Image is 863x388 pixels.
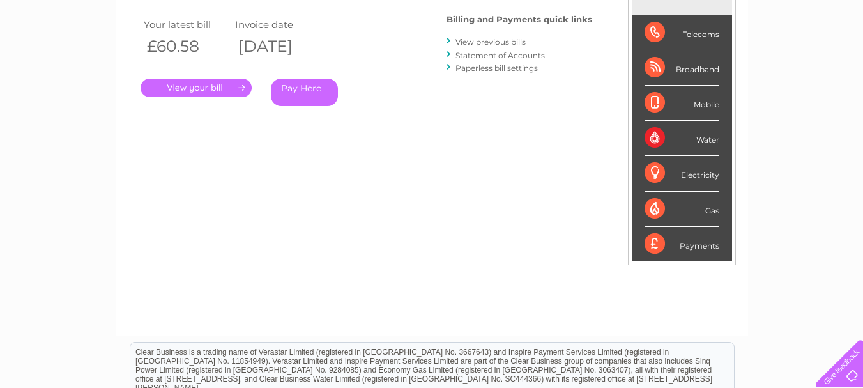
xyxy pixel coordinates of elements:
[645,227,719,261] div: Payments
[645,156,719,191] div: Electricity
[706,54,744,64] a: Telecoms
[30,33,95,72] img: logo.png
[232,33,324,59] th: [DATE]
[645,15,719,50] div: Telecoms
[622,6,710,22] a: 0333 014 3131
[645,86,719,121] div: Mobile
[455,63,538,73] a: Paperless bill settings
[141,33,233,59] th: £60.58
[447,15,592,24] h4: Billing and Payments quick links
[645,121,719,156] div: Water
[455,37,526,47] a: View previous bills
[752,54,770,64] a: Blog
[645,192,719,227] div: Gas
[232,16,324,33] td: Invoice date
[141,79,252,97] a: .
[141,16,233,33] td: Your latest bill
[821,54,851,64] a: Log out
[645,50,719,86] div: Broadband
[638,54,662,64] a: Water
[670,54,698,64] a: Energy
[455,50,545,60] a: Statement of Accounts
[130,7,734,62] div: Clear Business is a trading name of Verastar Limited (registered in [GEOGRAPHIC_DATA] No. 3667643...
[271,79,338,106] a: Pay Here
[778,54,809,64] a: Contact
